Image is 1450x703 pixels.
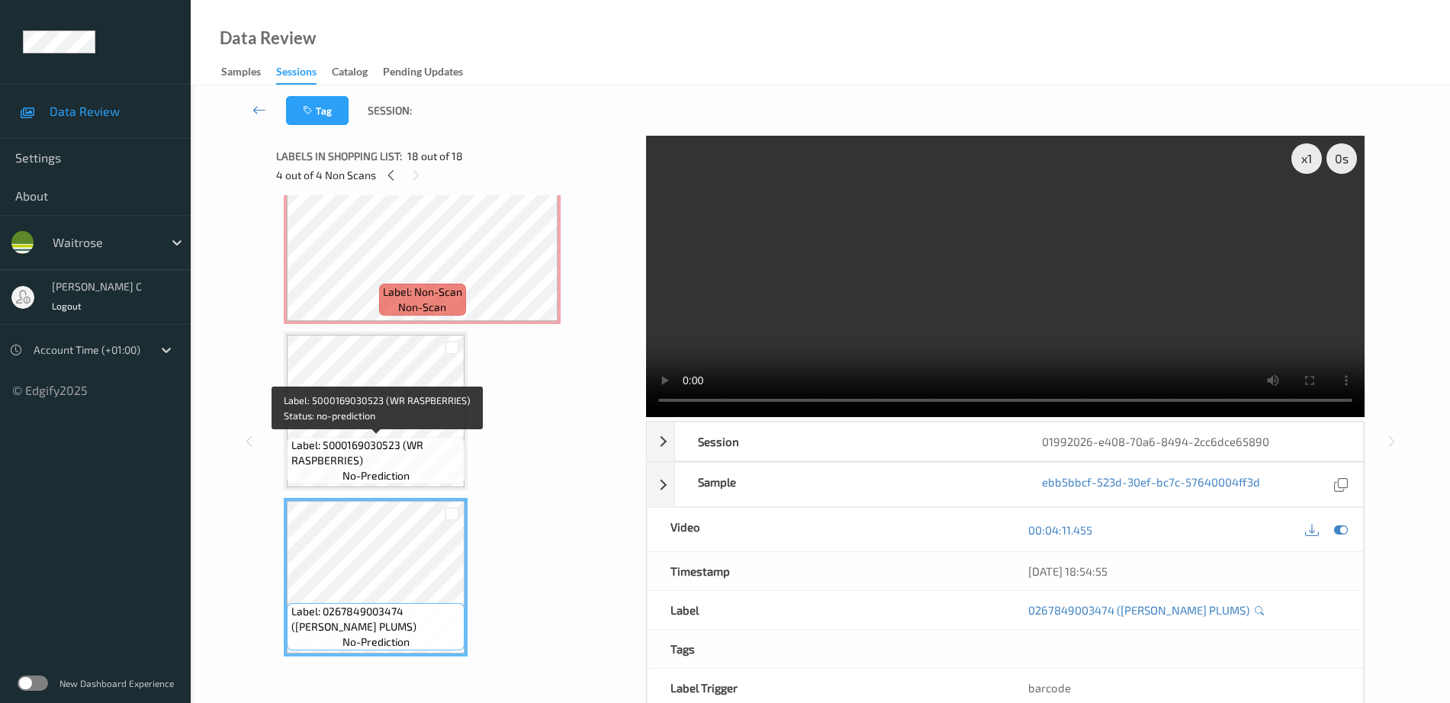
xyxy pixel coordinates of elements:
span: Label: 0267849003474 ([PERSON_NAME] PLUMS) [291,604,461,634]
div: Video [648,508,1005,551]
div: Label [648,591,1005,629]
div: Samples [221,64,261,83]
div: Tags [648,630,1005,668]
a: Sessions [276,62,332,85]
span: no-prediction [342,634,410,650]
div: Session [675,422,1019,461]
button: Tag [286,96,349,125]
span: Label: 5000169030523 (WR RASPBERRIES) [291,438,461,468]
div: Pending Updates [383,64,463,83]
a: 0267849003474 ([PERSON_NAME] PLUMS) [1028,602,1249,618]
span: no-prediction [342,468,410,483]
a: 00:04:11.455 [1028,522,1092,538]
div: Data Review [220,30,316,46]
span: Label: Non-Scan [383,284,462,300]
div: 01992026-e408-70a6-8494-2cc6dce65890 [1019,422,1363,461]
span: Session: [368,103,412,118]
div: Sampleebb5bbcf-523d-30ef-bc7c-57640004ff3d [647,462,1364,507]
span: non-scan [398,300,446,315]
div: Sessions [276,64,317,85]
a: Samples [221,62,276,83]
div: Session01992026-e408-70a6-8494-2cc6dce65890 [647,422,1364,461]
div: 0 s [1326,143,1357,174]
div: 4 out of 4 Non Scans [276,165,635,185]
div: Timestamp [648,552,1005,590]
div: [DATE] 18:54:55 [1028,563,1340,579]
span: Labels in shopping list: [276,149,402,164]
div: x 1 [1291,143,1322,174]
a: Pending Updates [383,62,478,83]
a: ebb5bbcf-523d-30ef-bc7c-57640004ff3d [1042,474,1260,495]
span: 18 out of 18 [407,149,463,164]
div: Catalog [332,64,368,83]
div: Sample [675,463,1019,506]
a: Catalog [332,62,383,83]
